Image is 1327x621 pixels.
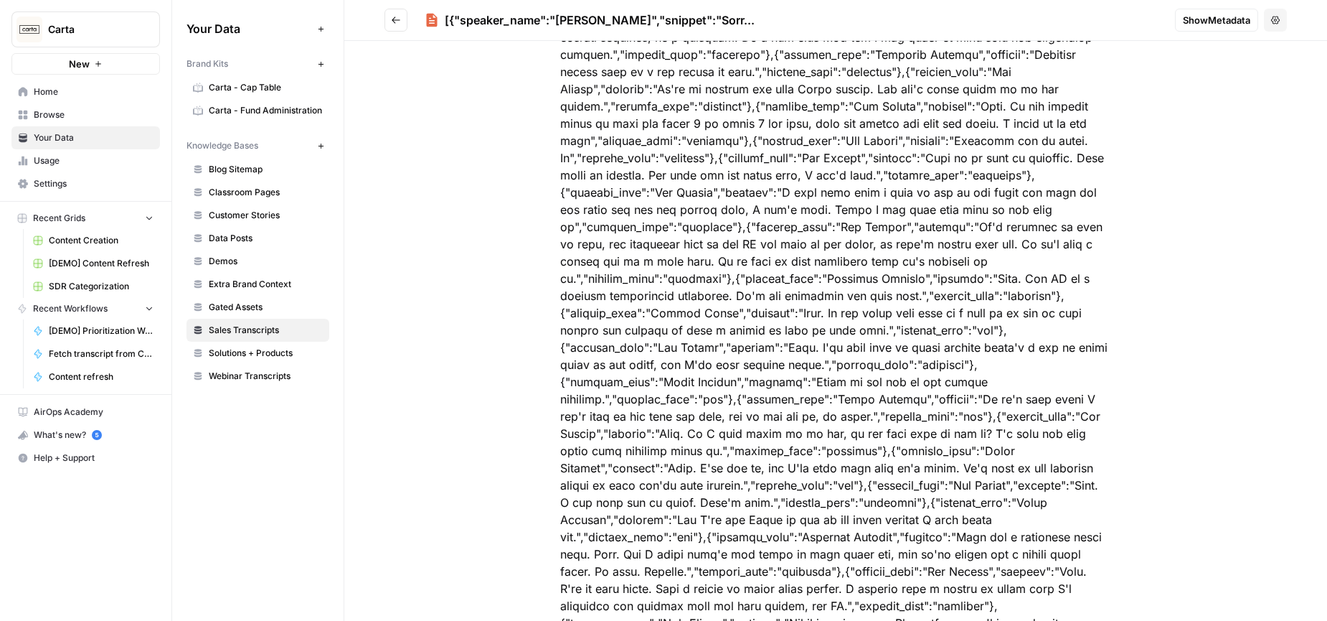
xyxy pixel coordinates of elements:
[11,298,160,319] button: Recent Workflows
[49,257,154,270] span: [DEMO] Content Refresh
[209,370,323,383] span: Webinar Transcripts
[186,99,329,122] a: Carta - Fund Administration
[34,85,154,98] span: Home
[186,227,329,250] a: Data Posts
[34,131,154,144] span: Your Data
[49,370,154,383] span: Content refresh
[34,108,154,121] span: Browse
[1183,13,1250,27] span: Show Metadata
[209,278,323,291] span: Extra Brand Context
[11,172,160,195] a: Settings
[11,103,160,126] a: Browse
[27,275,160,298] a: SDR Categorization
[69,57,90,71] span: New
[11,126,160,149] a: Your Data
[11,80,160,103] a: Home
[48,22,135,37] span: Carta
[95,431,98,439] text: 5
[186,20,312,37] span: Your Data
[209,301,323,314] span: Gated Assets
[209,324,323,337] span: Sales Transcripts
[49,280,154,293] span: SDR Categorization
[33,212,85,225] span: Recent Grids
[209,209,323,222] span: Customer Stories
[186,181,329,204] a: Classroom Pages
[186,250,329,273] a: Demos
[27,342,160,365] a: Fetch transcript from Chorus
[16,17,42,42] img: Carta Logo
[209,163,323,176] span: Blog Sitemap
[34,177,154,190] span: Settings
[27,229,160,252] a: Content Creation
[33,302,108,315] span: Recent Workflows
[49,324,154,337] span: [DEMO] Prioritization Workflow for creation
[186,158,329,181] a: Blog Sitemap
[209,255,323,268] span: Demos
[49,347,154,360] span: Fetch transcript from Chorus
[209,347,323,360] span: Solutions + Products
[34,154,154,167] span: Usage
[1175,9,1258,32] button: ShowMetadata
[209,186,323,199] span: Classroom Pages
[11,207,160,229] button: Recent Grids
[27,252,160,275] a: [DEMO] Content Refresh
[34,406,154,419] span: AirOps Academy
[384,9,407,32] button: Go back
[186,273,329,296] a: Extra Brand Context
[445,11,755,29] div: [{"speaker_name":"[PERSON_NAME]","snippet":"Sorr...
[12,424,159,446] div: What's new?
[11,447,160,470] button: Help + Support
[186,57,228,70] span: Brand Kits
[11,401,160,424] a: AirOps Academy
[27,365,160,388] a: Content refresh
[209,232,323,245] span: Data Posts
[186,342,329,365] a: Solutions + Products
[186,76,329,99] a: Carta - Cap Table
[209,104,323,117] span: Carta - Fund Administration
[92,430,102,440] a: 5
[186,139,258,152] span: Knowledge Bases
[11,11,160,47] button: Workspace: Carta
[209,81,323,94] span: Carta - Cap Table
[34,452,154,464] span: Help + Support
[186,296,329,319] a: Gated Assets
[186,204,329,227] a: Customer Stories
[49,234,154,247] span: Content Creation
[186,365,329,388] a: Webinar Transcripts
[11,149,160,172] a: Usage
[27,319,160,342] a: [DEMO] Prioritization Workflow for creation
[186,319,329,342] a: Sales Transcripts
[11,53,160,75] button: New
[11,424,160,447] button: What's new? 5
